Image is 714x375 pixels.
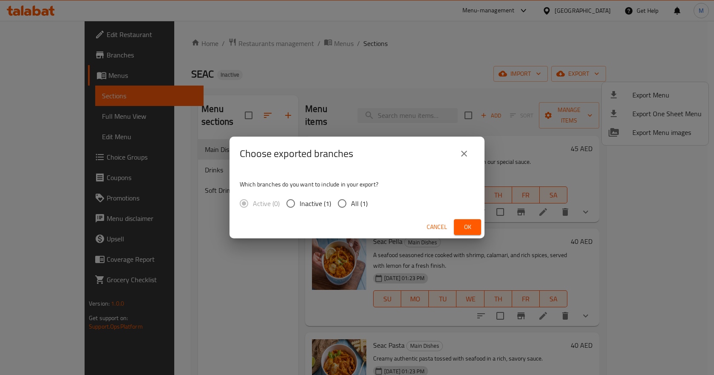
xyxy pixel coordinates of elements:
[454,143,474,164] button: close
[423,219,450,235] button: Cancel
[454,219,481,235] button: Ok
[240,147,353,160] h2: Choose exported branches
[253,198,280,209] span: Active (0)
[300,198,331,209] span: Inactive (1)
[427,222,447,232] span: Cancel
[240,180,474,189] p: Which branches do you want to include in your export?
[461,222,474,232] span: Ok
[351,198,368,209] span: All (1)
